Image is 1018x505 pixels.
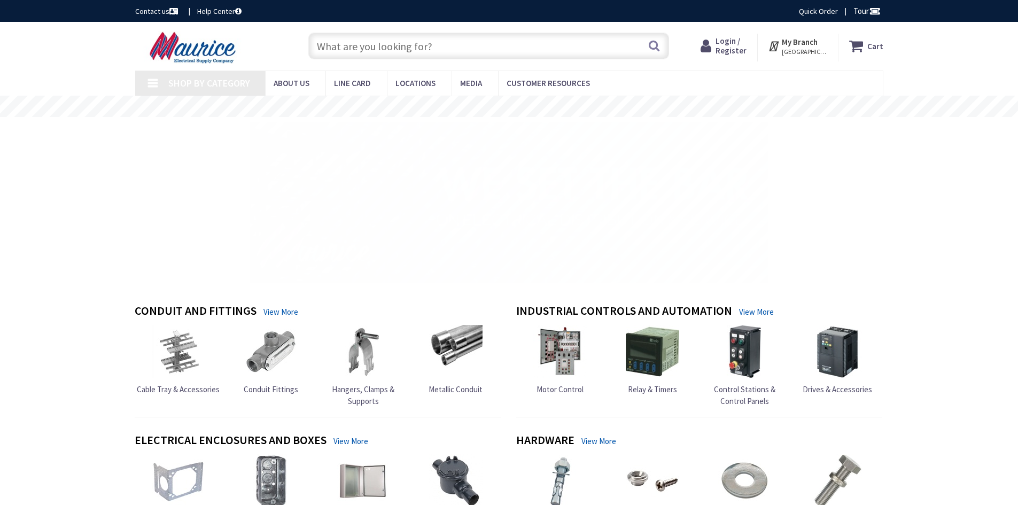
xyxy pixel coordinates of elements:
[135,6,180,17] a: Contact us
[197,6,242,17] a: Help Center
[533,325,587,395] a: Motor Control Motor Control
[626,325,679,395] a: Relay & Timers Relay & Timers
[135,304,257,320] h4: Conduit and Fittings
[168,77,250,89] span: Shop By Category
[337,325,390,378] img: Hangers, Clamps & Supports
[799,6,838,17] a: Quick Order
[786,219,913,257] rs-layer: to hit the road.
[237,119,772,285] img: 1_1.png
[460,78,482,88] span: Media
[581,436,616,447] a: View More
[332,384,394,406] span: Hangers, Clamps & Supports
[244,325,298,395] a: Conduit Fittings Conduit Fittings
[782,48,827,56] span: [GEOGRAPHIC_DATA], [GEOGRAPHIC_DATA]
[334,78,371,88] span: Line Card
[628,384,677,394] span: Relay & Timers
[137,384,220,394] span: Cable Tray & Accessories
[803,325,872,395] a: Drives & Accessories Drives & Accessories
[811,325,864,378] img: Drives & Accessories
[537,384,584,394] span: Motor Control
[244,384,298,394] span: Conduit Fittings
[718,325,772,378] img: Control Stations & Control Panels
[429,325,483,378] img: Metallic Conduit
[137,325,220,395] a: Cable Tray & Accessories Cable Tray & Accessories
[244,325,298,378] img: Conduit Fittings
[429,325,483,395] a: Metallic Conduit Metallic Conduit
[849,36,883,56] a: Cart
[739,306,774,317] a: View More
[516,433,574,449] h4: Hardware
[701,36,747,56] a: Login / Register
[135,31,253,64] img: Maurice Electrical Supply Company
[274,78,309,88] span: About us
[626,325,679,378] img: Relay & Timers
[716,36,747,56] span: Login / Register
[533,325,587,378] img: Motor Control
[768,36,827,56] div: My Branch [GEOGRAPHIC_DATA], [GEOGRAPHIC_DATA]
[867,36,883,56] strong: Cart
[412,101,608,113] rs-layer: Free Same Day Pickup at 15 Locations
[333,436,368,447] a: View More
[263,306,298,317] a: View More
[429,384,483,394] span: Metallic Conduit
[507,78,590,88] span: Customer Resources
[782,37,818,47] strong: My Branch
[308,33,669,59] input: What are you looking for?
[135,433,327,449] h4: Electrical Enclosures and Boxes
[395,78,436,88] span: Locations
[320,325,407,407] a: Hangers, Clamps & Supports Hangers, Clamps & Supports
[853,6,881,16] span: Tour
[714,384,775,406] span: Control Stations & Control Panels
[152,325,205,378] img: Cable Tray & Accessories
[803,384,872,394] span: Drives & Accessories
[701,325,789,407] a: Control Stations & Control Panels Control Stations & Control Panels
[516,304,732,320] h4: Industrial Controls and Automation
